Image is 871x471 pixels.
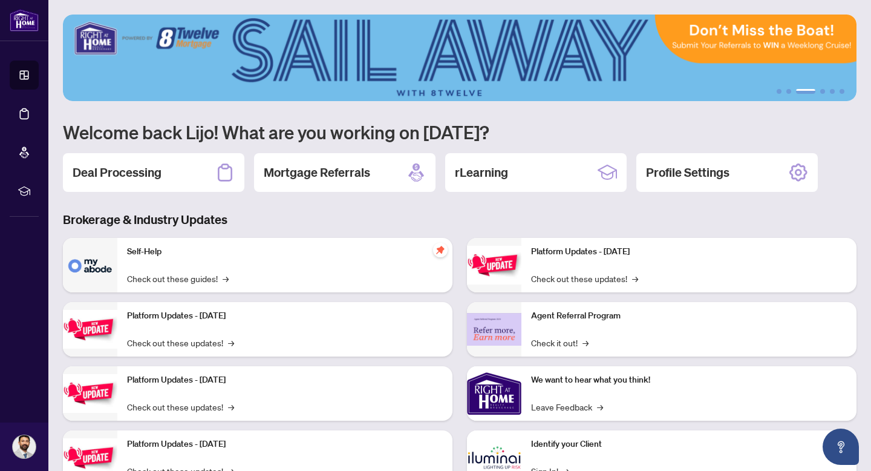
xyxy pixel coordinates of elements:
img: Self-Help [63,238,117,292]
h2: Mortgage Referrals [264,164,370,181]
img: Agent Referral Program [467,313,521,346]
a: Check out these updates!→ [127,336,234,349]
h3: Brokerage & Industry Updates [63,211,856,228]
button: 6 [840,89,844,94]
button: 2 [786,89,791,94]
button: 3 [796,89,815,94]
span: → [597,400,603,413]
img: Platform Updates - September 16, 2025 [63,310,117,348]
p: Agent Referral Program [531,309,847,323]
p: Platform Updates - [DATE] [531,245,847,259]
a: Leave Feedback→ [531,400,603,413]
button: 1 [777,89,781,94]
a: Check out these guides!→ [127,272,229,285]
span: → [228,336,234,349]
img: Platform Updates - June 23, 2025 [467,246,521,284]
img: logo [10,9,39,31]
button: 5 [830,89,835,94]
p: Self-Help [127,245,443,259]
p: Platform Updates - [DATE] [127,374,443,387]
img: We want to hear what you think! [467,366,521,421]
img: Slide 2 [63,15,856,101]
img: Profile Icon [13,435,36,458]
img: Platform Updates - July 21, 2025 [63,374,117,412]
h2: Profile Settings [646,164,729,181]
p: We want to hear what you think! [531,374,847,387]
span: → [223,272,229,285]
button: Open asap [823,429,859,465]
h2: Deal Processing [73,164,161,181]
p: Platform Updates - [DATE] [127,438,443,451]
span: → [228,400,234,413]
a: Check it out!→ [531,336,589,349]
button: 4 [820,89,825,94]
span: pushpin [433,243,448,257]
span: → [632,272,638,285]
h1: Welcome back Lijo! What are you working on [DATE]? [63,120,856,143]
span: → [582,336,589,349]
p: Platform Updates - [DATE] [127,309,443,323]
a: Check out these updates!→ [531,272,638,285]
a: Check out these updates!→ [127,400,234,413]
p: Identify your Client [531,438,847,451]
h2: rLearning [455,164,508,181]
